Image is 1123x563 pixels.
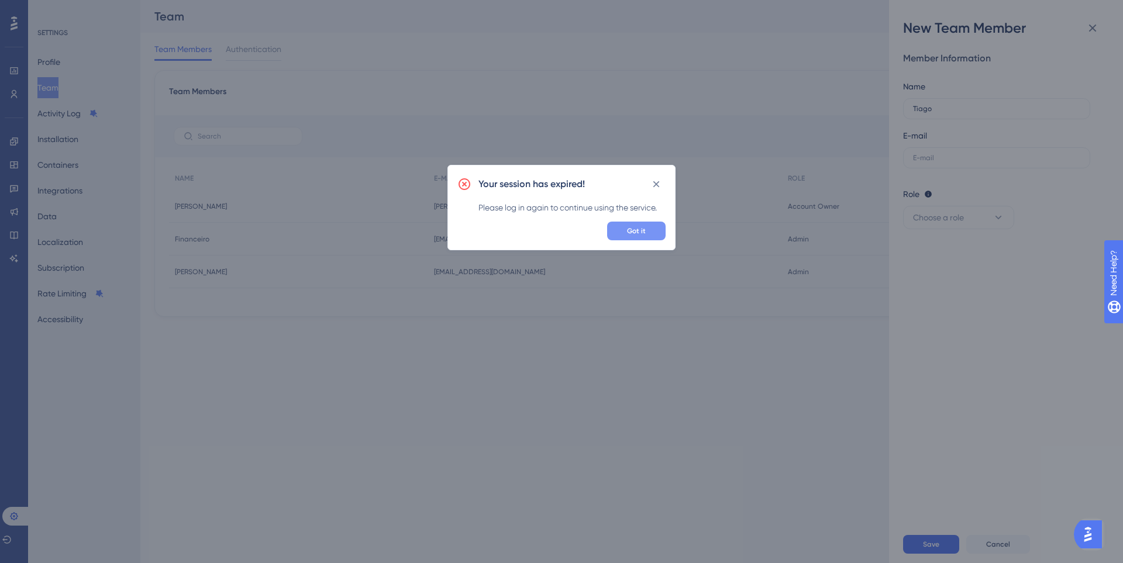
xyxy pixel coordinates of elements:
div: Please log in again to continue using the service. [478,201,666,215]
span: Got it [627,226,646,236]
span: Need Help? [27,3,73,17]
iframe: UserGuiding AI Assistant Launcher [1074,517,1109,552]
h2: Your session has expired! [478,177,585,191]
